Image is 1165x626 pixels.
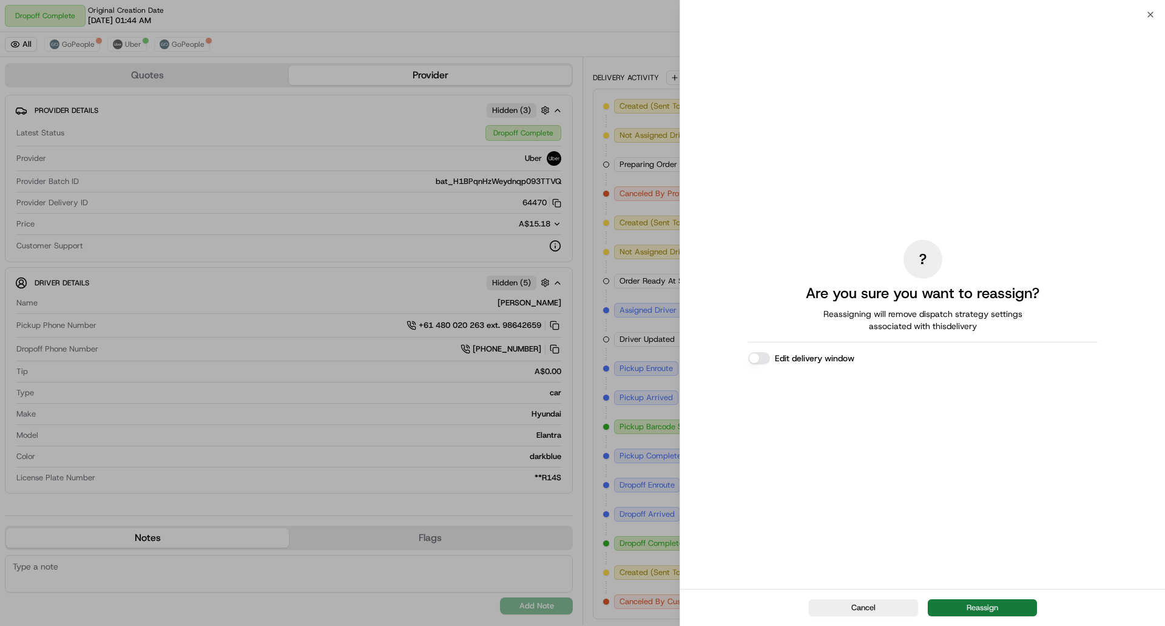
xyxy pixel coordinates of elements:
h2: Are you sure you want to reassign? [806,284,1039,303]
button: Cancel [809,599,918,616]
button: Reassign [928,599,1037,616]
label: Edit delivery window [775,352,854,364]
span: Reassigning will remove dispatch strategy settings associated with this delivery [806,308,1039,332]
div: ? [903,240,942,279]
